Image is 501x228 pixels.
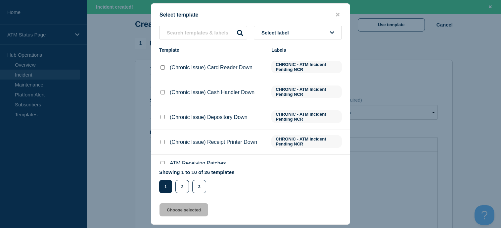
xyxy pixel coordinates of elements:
button: Select label [254,26,342,39]
button: 1 [159,180,172,193]
p: Showing 1 to 10 of 26 templates [159,169,235,175]
p: ATM Receiving Patches [170,160,226,166]
span: CHRONIC - ATM Incident Pending NCR [271,61,342,73]
p: (Chronic Issue) Depository Down [170,114,248,120]
span: CHRONIC - ATM Incident Pending NCR [271,85,342,98]
button: close button [334,12,342,18]
input: ATM Receiving Patches checkbox [160,161,165,165]
input: (Chronic Issue) Cash Handler Down checkbox [160,90,165,94]
span: CHRONIC - ATM Incident Pending NCR [271,135,342,148]
div: Template [159,47,265,53]
p: (Chronic Issue) Receipt Printer Down [170,139,257,145]
input: (Chronic Issue) Card Reader Down checkbox [160,65,165,70]
button: Choose selected [159,203,208,216]
div: Labels [271,47,342,53]
div: Select template [151,12,350,18]
span: Select label [261,30,292,35]
input: Search templates & labels [159,26,247,39]
input: (Chronic Issue) Receipt Printer Down checkbox [160,140,165,144]
span: CHRONIC - ATM Incident Pending NCR [271,110,342,123]
input: (Chronic Issue) Depository Down checkbox [160,115,165,119]
p: (Chronic Issue) Card Reader Down [170,65,252,71]
button: 3 [192,180,206,193]
button: 2 [175,180,189,193]
p: (Chronic Issue) Cash Handler Down [170,89,254,95]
